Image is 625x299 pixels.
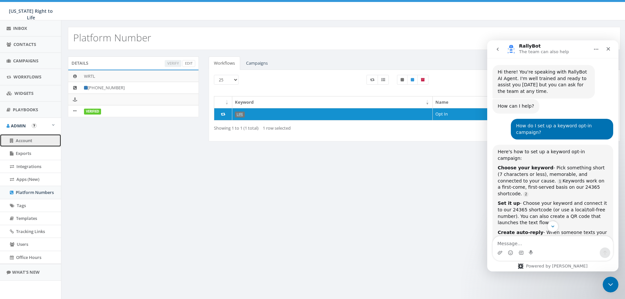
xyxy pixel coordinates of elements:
span: What's New [12,269,40,275]
span: Account [16,138,32,143]
a: Source reference 11537105: [36,151,41,157]
div: Here's how to set up a keyword opt-in campaign:Choose your keyword- Pick something short (7 chara... [5,104,126,270]
span: Tracking Links [16,228,45,234]
span: [US_STATE] Right to Life [9,8,53,21]
iframe: Intercom live chat [603,277,618,292]
span: 1 row selected [263,125,291,131]
span: Admin [11,123,26,129]
span: Users [17,241,28,247]
label: Menu [378,75,389,85]
button: Upload attachment [10,210,15,215]
td: [PHONE_NUMBER] [81,82,198,94]
a: Source reference 115450242: [70,139,75,144]
b: Create auto-reply [10,189,56,195]
div: - Pick something short (7 characters or less), memorable, and connected to your cause. Keywords w... [10,124,121,157]
span: Campaigns [13,58,38,64]
span: Workflows [13,74,41,80]
button: Gif picker [31,210,36,215]
textarea: Message… [6,196,126,207]
a: Workflows [209,56,240,70]
th: Keyword: activate to sort column ascending [232,96,433,108]
td: WRTL [81,70,198,82]
span: Integrations [16,163,41,169]
label: Published [407,75,418,85]
div: Here's how to set up a keyword opt-in campaign: [10,108,121,121]
div: Details [68,56,199,70]
a: Edit [182,60,195,67]
div: RallyBot says… [5,104,126,271]
button: Send a message… [113,207,123,218]
th: : activate to sort column ascending [214,96,232,108]
iframe: Intercom live chat [487,40,618,271]
span: Apps (New) [16,176,39,182]
span: Contacts [13,41,36,47]
label: Unpublished [397,75,407,85]
td: Opt In [433,108,596,120]
span: Tags [17,203,26,208]
label: Archived [417,75,428,85]
div: - Choose your keyword and connect it to our 24365 shortcode (or use a local/toll-free number). Yo... [10,160,121,185]
button: Start recording [42,210,47,215]
span: Playbooks [13,107,38,113]
span: Platform Numbers [16,189,54,195]
button: Open In-App Guide [32,123,36,128]
b: Set it up [10,160,33,165]
a: LIFE [237,112,243,117]
span: Exports [16,150,31,156]
span: Templates [16,215,37,221]
label: Workflow [366,75,378,85]
button: Scroll to bottom [60,181,71,192]
span: Widgets [14,90,33,96]
div: Showing 1 to 1 (1 total) [214,122,375,131]
h2: Platform Number [73,32,151,43]
span: Office Hours [16,254,41,260]
button: Emoji picker [21,210,26,215]
b: Choose your keyword [10,125,66,130]
label: Verified [84,109,101,115]
th: Name: activate to sort column ascending [433,96,596,108]
span: Inbox [13,25,27,31]
a: Campaigns [241,56,273,70]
